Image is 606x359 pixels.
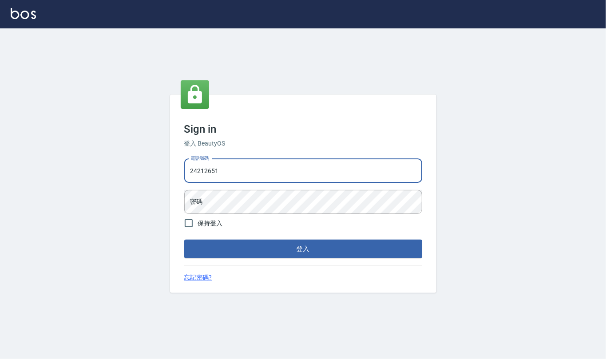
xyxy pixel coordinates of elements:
button: 登入 [184,240,422,258]
span: 保持登入 [198,219,223,228]
h6: 登入 BeautyOS [184,139,422,148]
a: 忘記密碼? [184,273,212,282]
img: Logo [11,8,36,19]
label: 電話號碼 [190,155,209,162]
h3: Sign in [184,123,422,135]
